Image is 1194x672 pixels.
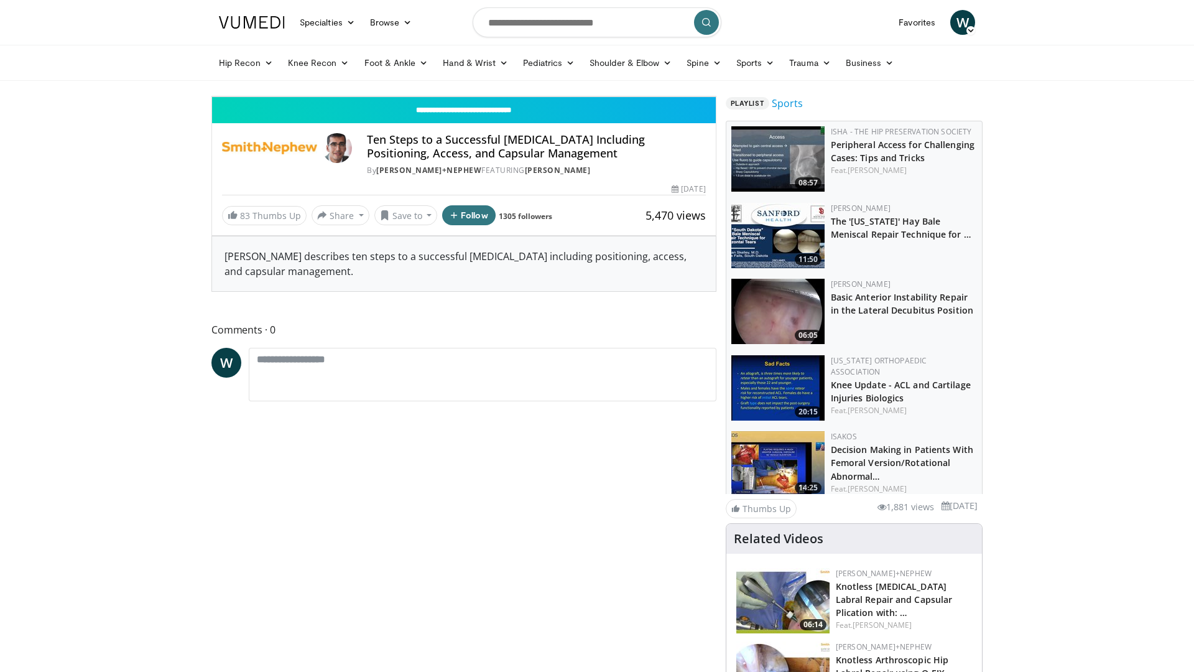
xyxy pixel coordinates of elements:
div: Feat. [831,405,977,416]
a: Sports [772,96,803,111]
img: 7f53b612-90df-430a-947b-169b786edf73.150x105_q85_crop-smart_upscale.jpg [731,431,825,497]
li: [DATE] [942,499,978,513]
button: Follow [442,205,496,225]
a: [PERSON_NAME]+Nephew [836,642,932,652]
a: 14:25 [731,431,825,497]
a: [PERSON_NAME] [831,203,891,213]
a: Pediatrics [516,50,582,75]
img: Smith+Nephew [222,133,317,163]
img: afbb2aee-e6f9-4de6-903a-b7d3420cb73d.jpeg.150x105_q85_crop-smart_upscale.jpg [731,203,825,268]
a: Specialties [292,10,363,35]
span: 06:14 [800,619,826,630]
span: 08:57 [795,177,821,189]
a: W [211,348,241,378]
button: Save to [374,205,438,225]
a: [PERSON_NAME] [853,620,912,630]
a: 1305 followers [499,211,552,222]
a: [PERSON_NAME] [848,483,907,494]
a: [PERSON_NAME]+Nephew [376,165,481,175]
div: Feat. [836,620,972,631]
a: 11:50 [731,203,825,268]
a: Basic Anterior Instability Repair in the Lateral Decubitus Position [831,291,973,316]
a: [PERSON_NAME] [831,279,891,289]
a: [US_STATE] Orthopaedic Association [831,355,927,377]
h4: Related Videos [734,531,823,546]
a: 08:57 [731,126,825,192]
a: Foot & Ankle [357,50,436,75]
span: Playlist [726,97,769,110]
span: 20:15 [795,406,821,418]
a: The '[US_STATE]' Hay Bale Meniscal Repair Technique for … [831,215,971,240]
a: [PERSON_NAME]+Nephew [836,568,932,579]
li: 1,881 views [877,500,934,514]
a: Sports [729,50,782,75]
a: Knee Update - ACL and Cartilage Injuries Biologics [831,379,971,404]
a: ISHA - The Hip Preservation Society [831,126,972,137]
a: ISAKOS [831,431,857,442]
a: [PERSON_NAME] [848,405,907,416]
a: 06:14 [736,568,830,633]
a: Favorites [891,10,943,35]
a: Hand & Wrist [435,50,516,75]
a: Thumbs Up [726,499,797,518]
a: [PERSON_NAME] [848,165,907,175]
a: Hip Recon [211,50,280,75]
a: Trauma [782,50,838,75]
a: 20:15 [731,355,825,421]
a: 06:05 [731,279,825,344]
a: Shoulder & Elbow [582,50,679,75]
a: Browse [363,10,420,35]
a: Spine [679,50,728,75]
h4: Ten Steps to a Successful [MEDICAL_DATA] Including Positioning, Access, and Capsular Management [367,133,705,160]
img: 61536dc9-20ee-4da0-8caf-7cd0bb19b88c.150x105_q85_crop-smart_upscale.jpg [731,355,825,421]
span: 11:50 [795,254,821,265]
img: VuMedi Logo [219,16,285,29]
span: 83 [240,210,250,222]
div: [PERSON_NAME] describes ten steps to a successful [MEDICAL_DATA] including positioning, access, a... [212,236,716,291]
a: Business [838,50,902,75]
div: Feat. [831,165,977,176]
div: Feat. [831,483,977,495]
img: 6c343b3a-517f-445e-8bfd-1a7c9634d9e6.150x105_q85_crop-smart_upscale.jpg [731,279,825,344]
a: Peripheral Access for Challenging Cases: Tips and Tricks [831,139,974,164]
div: [DATE] [672,184,705,195]
span: Comments 0 [211,322,716,338]
a: [PERSON_NAME] [525,165,591,175]
video-js: Video Player [212,96,716,97]
img: 9e8ee752-f27c-48fa-8abe-87618a9a446b.150x105_q85_crop-smart_upscale.jpg [736,568,830,633]
button: Share [312,205,369,225]
a: Knotless [MEDICAL_DATA] Labral Repair and Capsular Plication with: … [836,581,953,618]
a: 83 Thumbs Up [222,206,307,225]
img: Avatar [322,133,352,163]
a: W [950,10,975,35]
span: 5,470 views [646,208,706,223]
span: 14:25 [795,482,821,493]
span: 06:05 [795,330,821,341]
a: Knee Recon [280,50,357,75]
img: 74979b11-b8af-4b7b-a501-73d602edd850.150x105_q85_crop-smart_upscale.jpg [731,126,825,192]
input: Search topics, interventions [473,7,721,37]
div: By FEATURING [367,165,705,176]
a: Decision Making in Patients With Femoral Version/Rotational Abnormal… [831,444,973,482]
